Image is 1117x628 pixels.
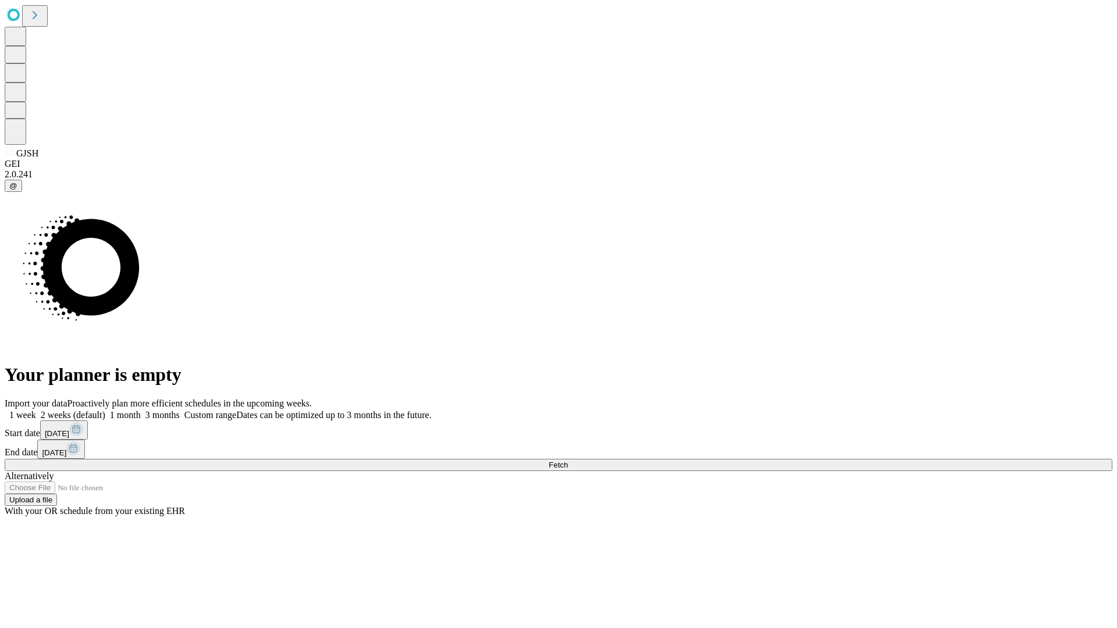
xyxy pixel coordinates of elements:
div: GEI [5,159,1112,169]
span: Import your data [5,398,67,408]
span: 2 weeks (default) [41,410,105,420]
span: GJSH [16,148,38,158]
span: Custom range [184,410,236,420]
span: [DATE] [45,429,69,438]
button: [DATE] [37,440,85,459]
span: 3 months [145,410,180,420]
span: 1 month [110,410,141,420]
span: Fetch [549,461,568,469]
h1: Your planner is empty [5,364,1112,386]
span: Proactively plan more efficient schedules in the upcoming weeks. [67,398,312,408]
button: Fetch [5,459,1112,471]
span: With your OR schedule from your existing EHR [5,506,185,516]
button: Upload a file [5,494,57,506]
div: Start date [5,420,1112,440]
span: Alternatively [5,471,54,481]
button: @ [5,180,22,192]
span: @ [9,181,17,190]
span: 1 week [9,410,36,420]
div: End date [5,440,1112,459]
div: 2.0.241 [5,169,1112,180]
span: Dates can be optimized up to 3 months in the future. [236,410,431,420]
span: [DATE] [42,448,66,457]
button: [DATE] [40,420,88,440]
